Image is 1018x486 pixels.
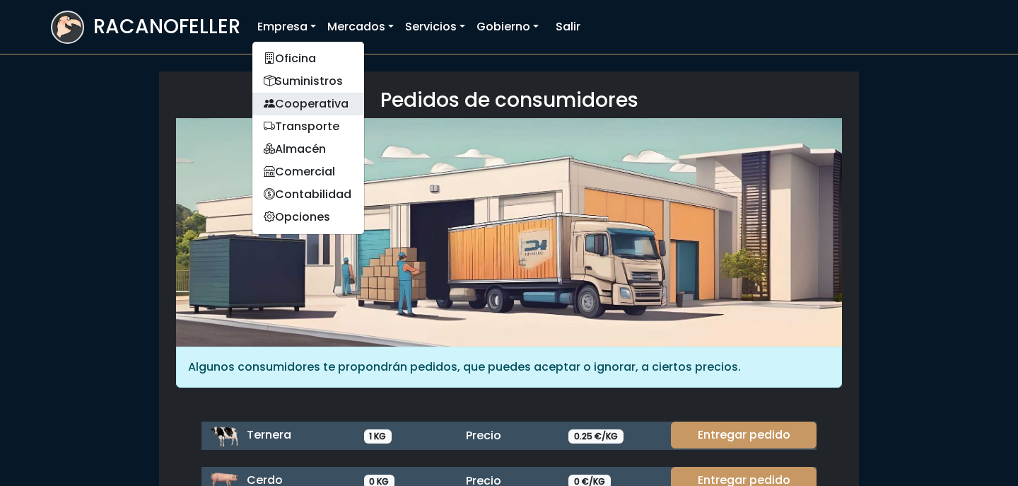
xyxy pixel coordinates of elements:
[399,13,471,41] a: Servicios
[252,138,364,161] a: Almacén
[550,13,586,41] a: Salir
[364,429,392,444] span: 1 KG
[252,115,364,138] a: Transporte
[457,427,560,444] div: Precio
[247,427,291,443] span: Ternera
[51,7,240,47] a: RACANOFELLER
[252,93,364,115] a: Cooperativa
[176,347,842,388] div: Algunos consumidores te propondrán pedidos, que puedes aceptar o ignorar, a ciertos precios.
[471,13,544,41] a: Gobierno
[252,47,364,70] a: Oficina
[252,70,364,93] a: Suministros
[176,118,842,347] img: orders.jpg
[252,183,364,206] a: Contabilidad
[252,161,364,183] a: Comercial
[568,429,624,444] span: 0.25 €/KG
[252,206,364,228] a: Opciones
[52,12,83,39] img: logoracarojo.png
[322,13,399,41] a: Mercados
[176,88,842,112] h3: Pedidos de consumidores
[671,422,817,449] a: Entregar pedido
[252,13,322,41] a: Empresa
[93,15,240,39] h3: RACANOFELLER
[210,422,238,450] img: ternera.png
